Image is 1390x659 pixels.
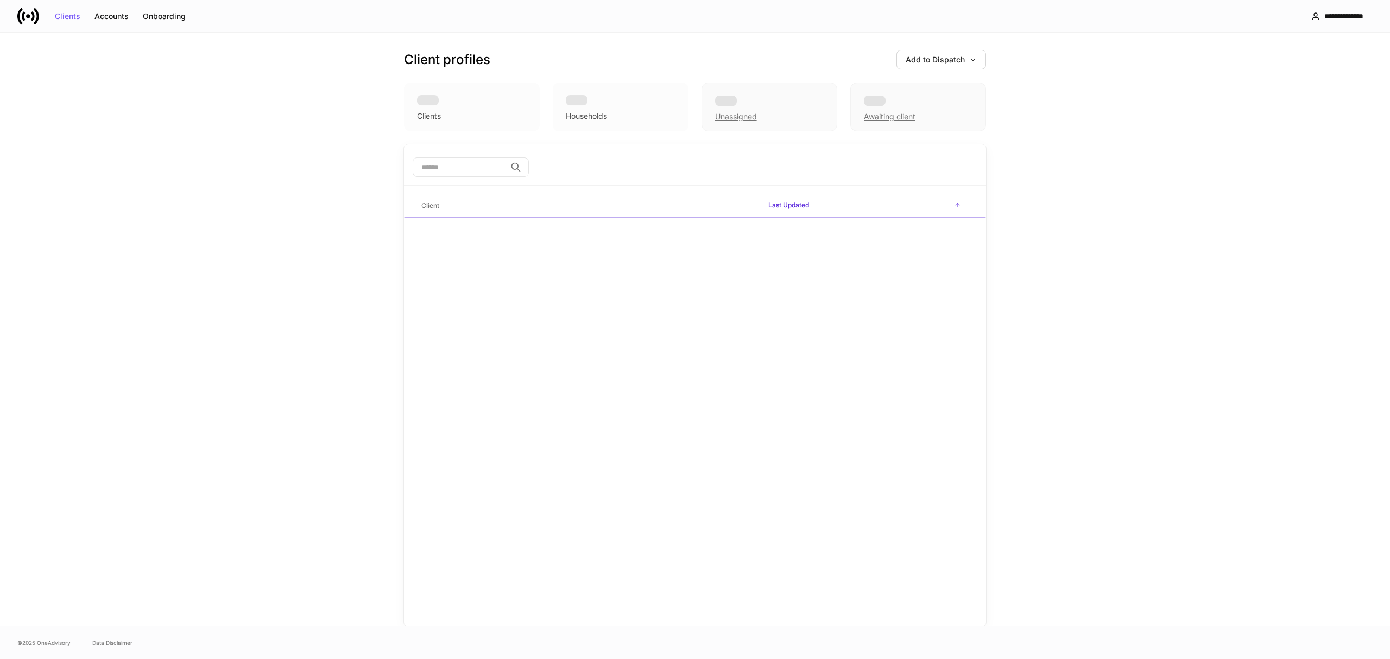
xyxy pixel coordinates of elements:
[715,111,757,122] div: Unassigned
[136,8,193,25] button: Onboarding
[768,200,809,210] h6: Last Updated
[87,8,136,25] button: Accounts
[55,12,80,20] div: Clients
[92,638,132,647] a: Data Disclaimer
[850,83,986,131] div: Awaiting client
[17,638,71,647] span: © 2025 OneAdvisory
[702,83,837,131] div: Unassigned
[421,200,439,211] h6: Client
[404,51,490,68] h3: Client profiles
[906,56,977,64] div: Add to Dispatch
[764,194,965,218] span: Last Updated
[94,12,129,20] div: Accounts
[417,195,755,217] span: Client
[566,111,607,122] div: Households
[48,8,87,25] button: Clients
[864,111,915,122] div: Awaiting client
[417,111,441,122] div: Clients
[143,12,186,20] div: Onboarding
[896,50,986,69] button: Add to Dispatch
